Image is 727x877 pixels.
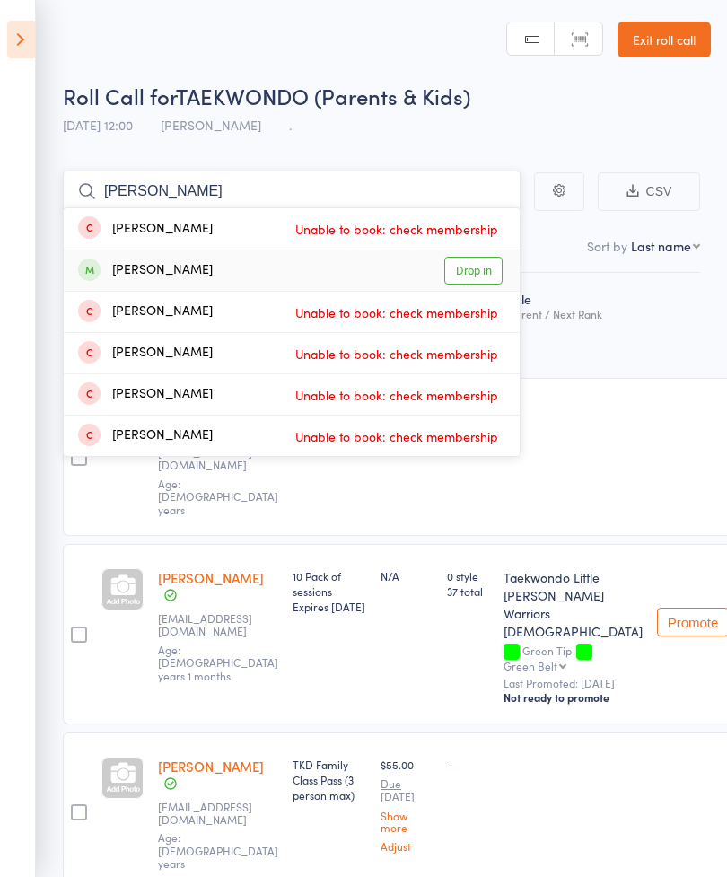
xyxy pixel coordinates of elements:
a: Adjust [381,840,433,852]
div: Green Belt [504,660,557,671]
div: [PERSON_NAME] [78,260,213,281]
div: Not ready to promote [504,690,643,705]
span: Unable to book: check membership [291,381,503,408]
div: [PERSON_NAME] [78,302,213,322]
span: Age: [DEMOGRAPHIC_DATA] years 1 months [158,642,278,683]
div: [PERSON_NAME] [78,343,213,364]
span: [DATE] 12:00 [63,116,133,134]
span: [PERSON_NAME] [161,116,261,134]
label: Sort by [587,237,627,255]
span: Unable to book: check membership [291,215,503,242]
span: Unable to book: check membership [291,299,503,326]
small: asmitabarvekulkarni@gmail.com [158,801,275,827]
span: Unable to book: check membership [291,423,503,450]
div: Style [496,281,650,370]
a: Drop in [444,257,503,285]
div: 10 Pack of sessions [293,568,366,614]
div: Green Tip [504,645,643,671]
small: elizabethgbeveridge@gmail.com [158,446,275,472]
small: D7.rohit@gmail.com [158,612,275,638]
a: [PERSON_NAME] [158,568,264,587]
small: Last Promoted: [DATE] [504,677,643,689]
div: [PERSON_NAME] [78,384,213,405]
div: $55.00 [381,757,433,853]
span: 37 total [447,583,489,599]
div: - [447,757,489,772]
div: TKD Family Class Pass (3 person max) [293,757,366,802]
a: Show more [381,810,433,833]
span: Unable to book: check membership [291,340,503,367]
div: [PERSON_NAME] [78,219,213,240]
div: N/A [381,568,433,583]
div: Last name [631,237,691,255]
div: [PERSON_NAME] [78,425,213,446]
span: 0 style [447,568,489,583]
div: Current / Next Rank [504,308,643,320]
div: Taekwondo Little [PERSON_NAME] Warriors [DEMOGRAPHIC_DATA] [504,568,643,640]
span: . [289,116,292,134]
a: Exit roll call [618,22,711,57]
span: TAEKWONDO (Parents & Kids) [176,81,470,110]
span: Age: [DEMOGRAPHIC_DATA] years [158,476,278,517]
span: Age: [DEMOGRAPHIC_DATA] years [158,829,278,871]
button: CSV [598,172,700,211]
small: Due [DATE] [381,777,433,803]
span: Roll Call for [63,81,176,110]
input: Search by name [63,171,521,212]
a: [PERSON_NAME] [158,757,264,776]
div: Expires [DATE] [293,599,366,614]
